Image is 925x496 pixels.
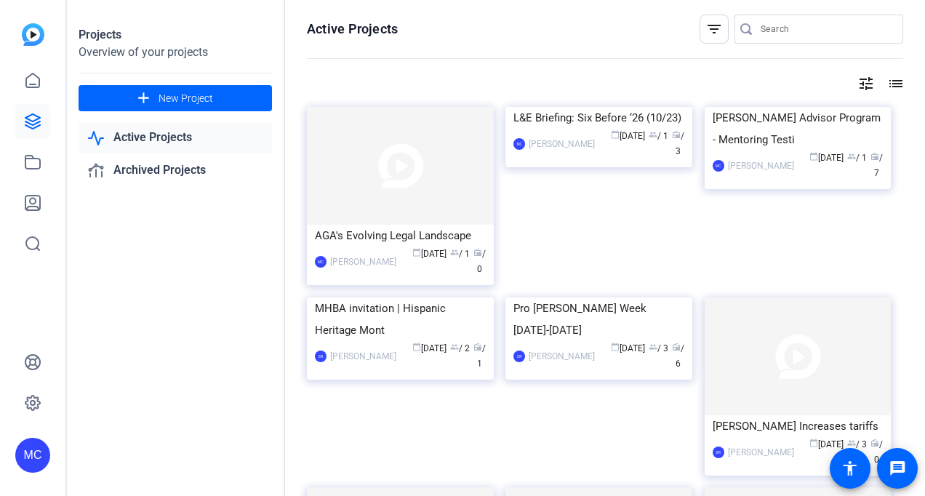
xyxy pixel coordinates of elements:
[473,343,482,351] span: radio
[135,89,153,108] mat-icon: add
[611,343,645,353] span: [DATE]
[611,130,620,139] span: calendar_today
[728,445,794,460] div: [PERSON_NAME]
[529,137,595,151] div: [PERSON_NAME]
[307,20,398,38] h1: Active Projects
[159,91,213,106] span: New Project
[315,256,327,268] div: MC
[611,131,645,141] span: [DATE]
[611,343,620,351] span: calendar_today
[450,248,459,257] span: group
[649,343,668,353] span: / 3
[473,343,486,369] span: / 1
[450,343,459,351] span: group
[473,248,482,257] span: radio
[847,439,867,449] span: / 3
[870,153,883,178] span: / 7
[847,439,856,447] span: group
[649,130,657,139] span: group
[761,20,892,38] input: Search
[22,23,44,46] img: blue-gradient.svg
[809,152,818,161] span: calendar_today
[809,439,818,447] span: calendar_today
[315,297,486,341] div: MHBA invitation | Hispanic Heritage Mont
[809,439,844,449] span: [DATE]
[513,107,684,129] div: L&E Briefing: Six Before ‘26 (10/23)
[847,153,867,163] span: / 1
[412,249,447,259] span: [DATE]
[79,26,272,44] div: Projects
[79,44,272,61] div: Overview of your projects
[15,438,50,473] div: MC
[513,351,525,362] div: SR
[473,249,486,274] span: / 0
[513,297,684,341] div: Pro [PERSON_NAME] Week [DATE]-[DATE]
[889,460,906,477] mat-icon: message
[672,343,681,351] span: radio
[713,415,884,437] div: [PERSON_NAME] Increases tariffs
[728,159,794,173] div: [PERSON_NAME]
[870,152,879,161] span: radio
[649,343,657,351] span: group
[330,255,396,269] div: [PERSON_NAME]
[330,349,396,364] div: [PERSON_NAME]
[529,349,595,364] div: [PERSON_NAME]
[450,249,470,259] span: / 1
[870,439,879,447] span: radio
[672,343,684,369] span: / 6
[412,343,447,353] span: [DATE]
[713,160,724,172] div: MC
[513,138,525,150] div: MC
[672,130,681,139] span: radio
[315,225,486,247] div: AGA's Evolving Legal Landscape
[315,351,327,362] div: SR
[713,107,884,151] div: [PERSON_NAME] Advisor Program - Mentoring Testi
[672,131,684,156] span: / 3
[841,460,859,477] mat-icon: accessibility
[870,439,883,465] span: / 0
[79,123,272,153] a: Active Projects
[886,75,903,92] mat-icon: list
[847,152,856,161] span: group
[450,343,470,353] span: / 2
[412,248,421,257] span: calendar_today
[649,131,668,141] span: / 1
[79,156,272,185] a: Archived Projects
[79,85,272,111] button: New Project
[809,153,844,163] span: [DATE]
[857,75,875,92] mat-icon: tune
[705,20,723,38] mat-icon: filter_list
[412,343,421,351] span: calendar_today
[713,447,724,458] div: SR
